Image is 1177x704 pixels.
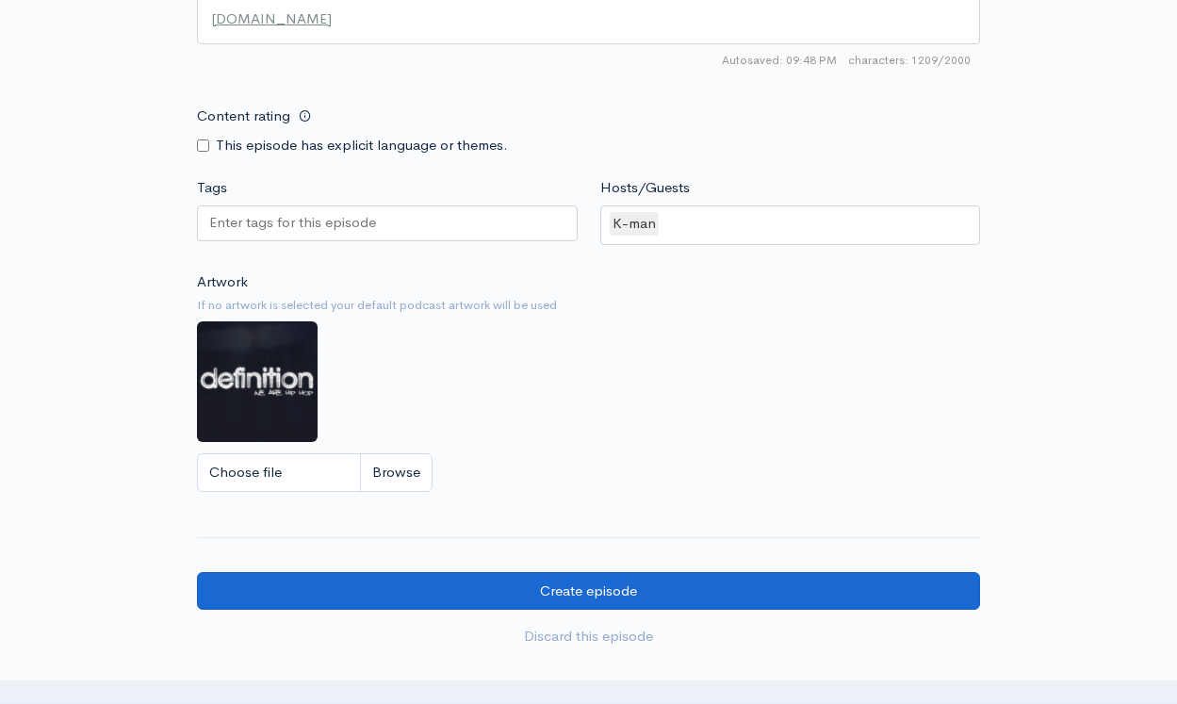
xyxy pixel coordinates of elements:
label: This episode has explicit language or themes. [216,135,508,156]
label: Tags [197,177,227,199]
label: Artwork [197,271,248,293]
label: Content rating [197,97,290,136]
small: If no artwork is selected your default podcast artwork will be used [197,296,980,315]
span: 1209/2000 [848,52,971,69]
span: Autosaved: 09:48 PM [722,52,837,69]
input: Create episode [197,572,980,611]
span: [DOMAIN_NAME] [211,9,332,27]
input: Enter tags for this episode [209,212,379,234]
div: K-man [610,212,659,236]
a: Discard this episode [197,617,980,656]
label: Hosts/Guests [600,177,690,199]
